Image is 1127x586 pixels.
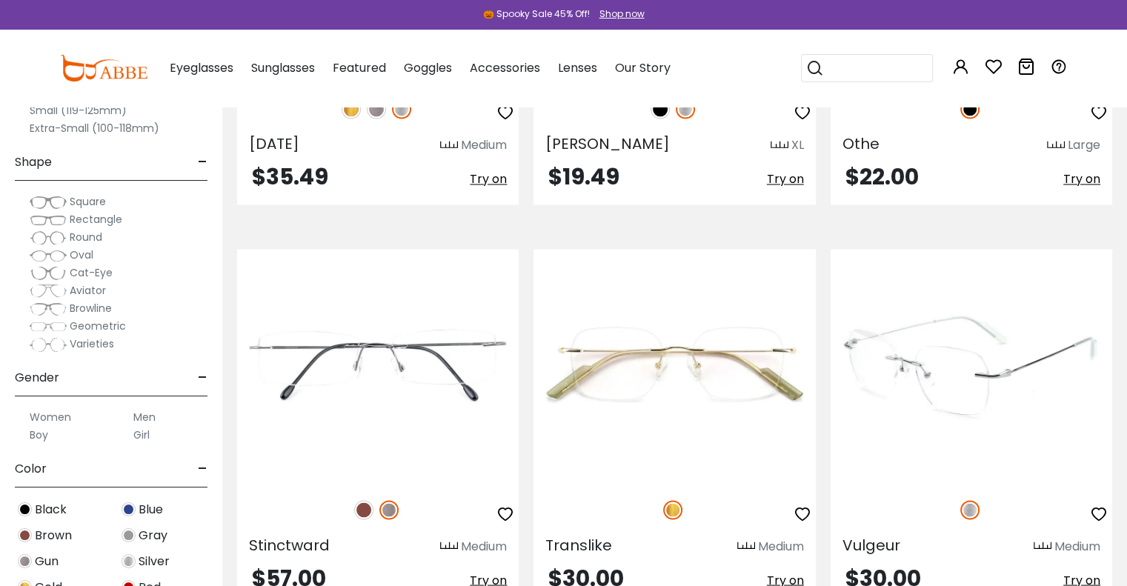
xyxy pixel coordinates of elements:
[676,99,695,119] img: Silver
[35,553,59,570] span: Gun
[533,249,815,484] img: Gold Translike - Metal ,Adjust Nose Pads
[461,537,507,555] div: Medium
[30,426,48,444] label: Boy
[651,99,670,119] img: Black
[30,319,67,334] img: Geometric.png
[1047,140,1065,151] img: size ruler
[249,534,330,555] span: Stinctward
[249,133,299,154] span: [DATE]
[470,170,507,187] span: Try on
[30,248,67,263] img: Oval.png
[70,230,102,244] span: Round
[30,119,159,137] label: Extra-Small (100-118mm)
[379,500,399,519] img: Gun
[237,249,519,484] img: Gun Stinctward - Titanium ,Adjust Nose Pads
[845,161,919,193] span: $22.00
[252,161,328,193] span: $35.49
[70,212,122,227] span: Rectangle
[30,266,67,281] img: Cat-Eye.png
[771,140,788,151] img: size ruler
[30,230,67,245] img: Round.png
[70,336,114,351] span: Varieties
[663,500,682,519] img: Gold
[70,283,106,298] span: Aviator
[198,144,207,180] span: -
[483,7,590,21] div: 🎃 Spooky Sale 45% Off!
[599,7,645,21] div: Shop now
[392,99,411,119] img: Silver
[198,451,207,487] span: -
[139,553,170,570] span: Silver
[139,527,167,545] span: Gray
[1054,537,1100,555] div: Medium
[18,554,32,568] img: Gun
[60,55,147,81] img: abbeglasses.com
[737,541,755,552] img: size ruler
[960,99,980,119] img: Black
[122,502,136,516] img: Blue
[30,337,67,353] img: Varieties.png
[960,500,980,519] img: Silver
[558,59,597,76] span: Lenses
[251,59,315,76] span: Sunglasses
[831,249,1112,484] img: Silver Vulgeur - Metal ,Adjust Nose Pads
[15,144,52,180] span: Shape
[767,170,804,187] span: Try on
[1068,136,1100,154] div: Large
[70,247,93,262] span: Oval
[342,99,361,119] img: Gold
[592,7,645,20] a: Shop now
[18,502,32,516] img: Black
[354,500,373,519] img: Brown
[30,213,67,227] img: Rectangle.png
[15,360,59,396] span: Gender
[70,301,112,316] span: Browline
[440,541,458,552] img: size ruler
[791,136,804,154] div: XL
[139,501,163,519] span: Blue
[30,284,67,299] img: Aviator.png
[367,99,386,119] img: Gun
[170,59,233,76] span: Eyeglasses
[70,319,126,333] span: Geometric
[70,194,106,209] span: Square
[461,136,507,154] div: Medium
[35,501,67,519] span: Black
[470,166,507,193] button: Try on
[30,195,67,210] img: Square.png
[133,408,156,426] label: Men
[615,59,671,76] span: Our Story
[842,534,900,555] span: Vulgeur
[767,166,804,193] button: Try on
[30,408,71,426] label: Women
[70,265,113,280] span: Cat-Eye
[18,528,32,542] img: Brown
[1063,166,1100,193] button: Try on
[470,59,540,76] span: Accessories
[15,451,47,487] span: Color
[30,101,127,119] label: Small (119-125mm)
[1063,170,1100,187] span: Try on
[133,426,150,444] label: Girl
[548,161,619,193] span: $19.49
[440,140,458,151] img: size ruler
[758,537,804,555] div: Medium
[545,133,670,154] span: [PERSON_NAME]
[545,534,612,555] span: Translike
[842,133,880,154] span: Othe
[1034,541,1051,552] img: size ruler
[333,59,386,76] span: Featured
[30,302,67,316] img: Browline.png
[122,554,136,568] img: Silver
[198,360,207,396] span: -
[35,527,72,545] span: Brown
[122,528,136,542] img: Gray
[404,59,452,76] span: Goggles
